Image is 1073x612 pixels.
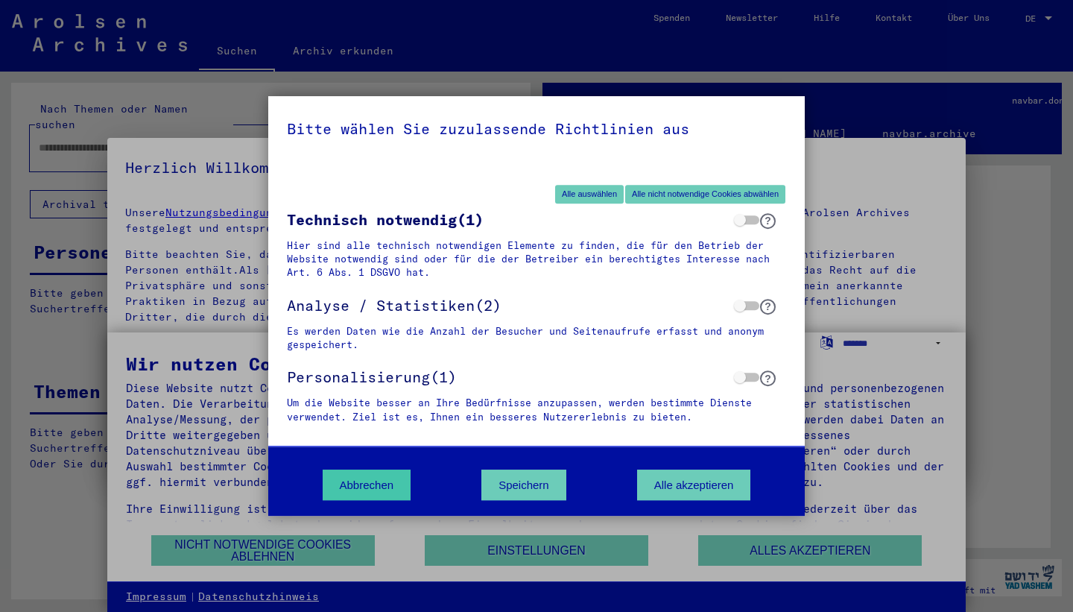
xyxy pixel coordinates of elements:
button: ? [760,213,776,229]
span: Analyse / Statistiken [287,296,475,315]
div: Es werden Daten wie die Anzahl der Besucher und Seitenaufrufe erfasst und anonym gespeichert. [287,324,786,352]
button: Speichern [481,470,566,500]
button: ? [760,371,776,387]
button: ? [760,299,776,315]
div: Hier sind alle technisch notwendigen Elemente zu finden, die für den Betrieb der Website notwendi... [287,239,786,280]
div: Um die Website besser an Ihre Bedürfnisse anzupassen, werden bestimmte Dienste verwendet. Ziel is... [287,397,786,424]
span: (1) [287,367,457,388]
div: Bitte wählen Sie zuzulassende Richtlinien aus [287,119,786,139]
button: Abbrechen [323,470,411,500]
button: Alle akzeptieren [637,470,751,500]
button: Alle nicht notwendige Cookies abwählen [625,185,785,204]
span: Personalisierung [287,368,430,387]
button: Alle auswählen [555,185,624,204]
span: (2) [287,295,501,316]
